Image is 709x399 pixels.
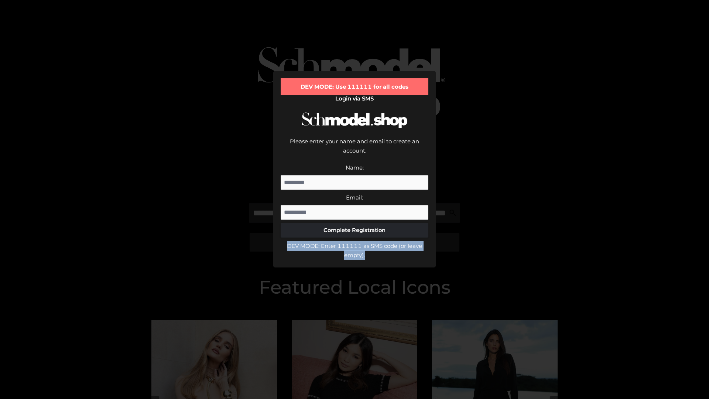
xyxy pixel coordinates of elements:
div: Please enter your name and email to create an account. [281,137,428,163]
img: Schmodel Logo [299,106,410,135]
div: DEV MODE: Enter 111111 as SMS code (or leave empty). [281,241,428,260]
label: Name: [346,164,364,171]
button: Complete Registration [281,223,428,238]
div: DEV MODE: Use 111111 for all codes [281,78,428,95]
h2: Login via SMS [281,95,428,102]
label: Email: [346,194,363,201]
